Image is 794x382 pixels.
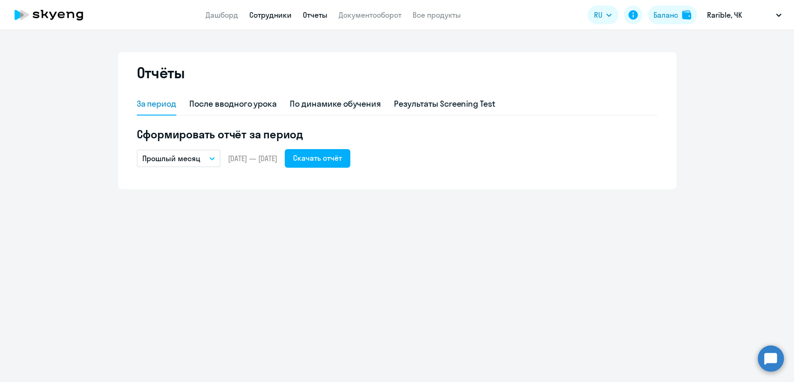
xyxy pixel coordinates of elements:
[290,98,381,110] div: По динамике обучения
[707,9,742,20] p: Rarible, ЧК
[228,153,277,164] span: [DATE] — [DATE]
[702,4,786,26] button: Rarible, ЧК
[587,6,618,24] button: RU
[303,10,327,20] a: Отчеты
[682,10,691,20] img: balance
[137,98,177,110] div: За период
[413,10,461,20] a: Все продукты
[293,152,342,164] div: Скачать отчёт
[137,127,658,142] h5: Сформировать отчёт за период
[206,10,238,20] a: Дашборд
[137,63,185,82] h2: Отчёты
[648,6,697,24] button: Балансbalance
[394,98,495,110] div: Результаты Screening Test
[142,153,200,164] p: Прошлый месяц
[594,9,602,20] span: RU
[249,10,292,20] a: Сотрудники
[137,150,220,167] button: Прошлый месяц
[189,98,277,110] div: После вводного урока
[285,149,350,168] button: Скачать отчёт
[654,9,678,20] div: Баланс
[339,10,401,20] a: Документооборот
